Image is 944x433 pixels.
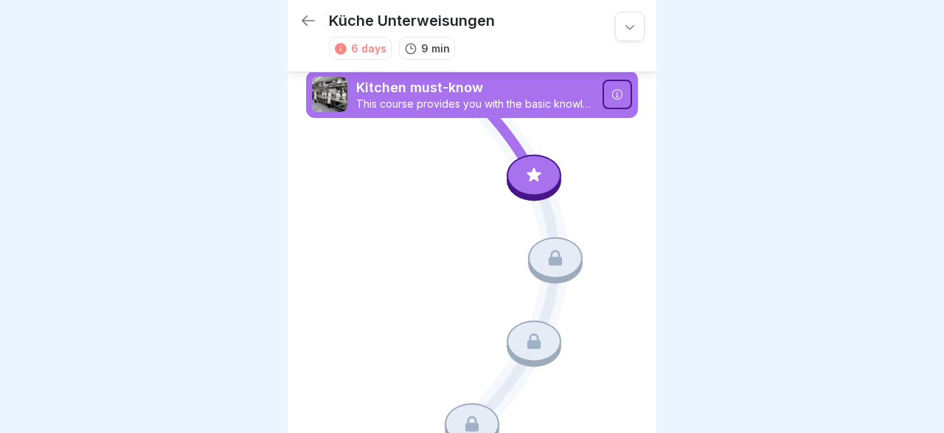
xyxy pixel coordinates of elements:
[312,77,347,112] img: gxc2tnhhndim38heekucasph.png
[351,41,386,56] div: 6 days
[421,41,450,56] p: 9 min
[356,78,594,97] p: Kitchen must-know
[356,97,594,111] p: This course provides you with the basic knowledge and skills in the kitchen at [PERSON_NAME]. The...
[329,12,495,30] p: Küche Unterweisungen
